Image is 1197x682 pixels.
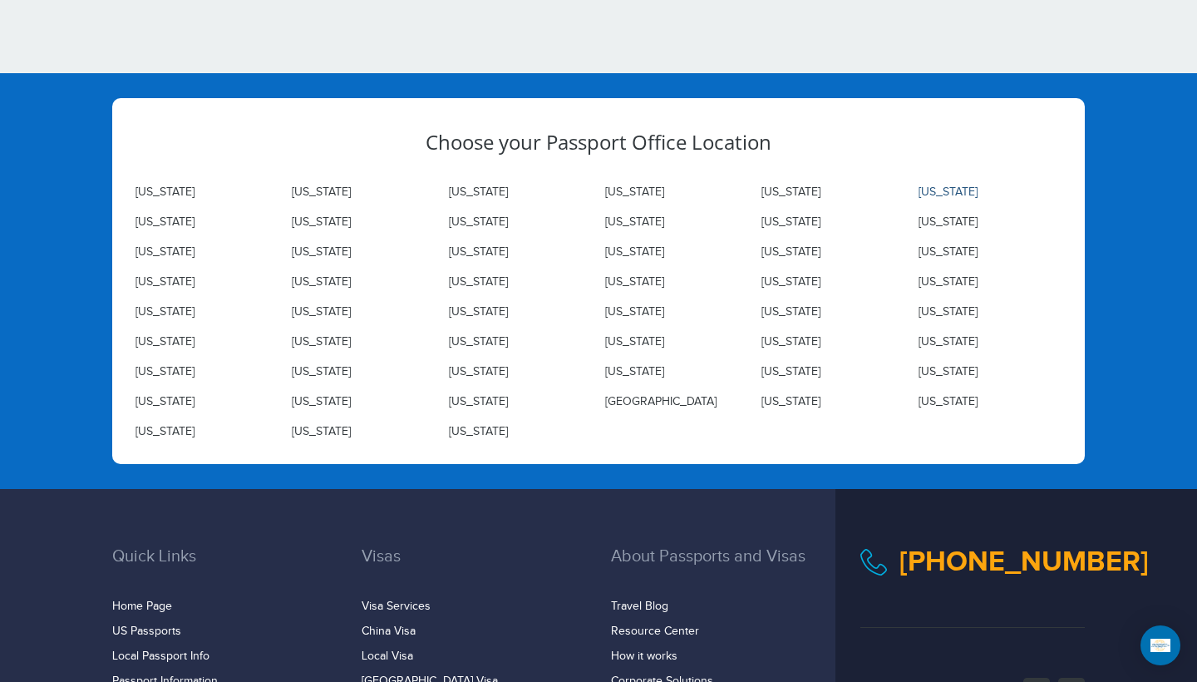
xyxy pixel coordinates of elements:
[292,275,351,289] a: [US_STATE]
[605,185,664,199] a: [US_STATE]
[761,215,820,229] a: [US_STATE]
[761,275,820,289] a: [US_STATE]
[292,215,351,229] a: [US_STATE]
[449,335,508,348] a: [US_STATE]
[292,305,351,319] a: [US_STATE]
[449,395,508,408] a: [US_STATE]
[112,600,172,613] a: Home Page
[449,245,508,259] a: [US_STATE]
[605,395,717,408] a: [GEOGRAPHIC_DATA]
[919,185,978,199] a: [US_STATE]
[292,425,351,438] a: [US_STATE]
[761,365,820,378] a: [US_STATE]
[449,365,508,378] a: [US_STATE]
[611,650,677,663] a: How it works
[135,335,195,348] a: [US_STATE]
[362,600,431,613] a: Visa Services
[135,395,195,408] a: [US_STATE]
[611,547,835,591] h3: About Passports and Visas
[135,305,195,319] a: [US_STATE]
[761,245,820,259] a: [US_STATE]
[112,625,181,638] a: US Passports
[605,245,664,259] a: [US_STATE]
[605,275,664,289] a: [US_STATE]
[919,395,978,408] a: [US_STATE]
[611,600,668,613] a: Travel Blog
[919,245,978,259] a: [US_STATE]
[135,365,195,378] a: [US_STATE]
[605,365,664,378] a: [US_STATE]
[899,545,1149,579] a: [PHONE_NUMBER]
[919,305,978,319] a: [US_STATE]
[611,625,699,638] a: Resource Center
[761,335,820,348] a: [US_STATE]
[292,185,351,199] a: [US_STATE]
[292,335,351,348] a: [US_STATE]
[135,425,195,438] a: [US_STATE]
[761,305,820,319] a: [US_STATE]
[605,215,664,229] a: [US_STATE]
[449,215,508,229] a: [US_STATE]
[605,335,664,348] a: [US_STATE]
[135,245,195,259] a: [US_STATE]
[761,395,820,408] a: [US_STATE]
[135,215,195,229] a: [US_STATE]
[135,275,195,289] a: [US_STATE]
[919,365,978,378] a: [US_STATE]
[761,185,820,199] a: [US_STATE]
[362,625,416,638] a: China Visa
[449,425,508,438] a: [US_STATE]
[362,547,586,591] h3: Visas
[112,547,337,591] h3: Quick Links
[129,131,1068,153] h3: Choose your Passport Office Location
[919,215,978,229] a: [US_STATE]
[449,275,508,289] a: [US_STATE]
[449,185,508,199] a: [US_STATE]
[362,650,413,663] a: Local Visa
[1140,625,1180,665] div: Open Intercom Messenger
[449,305,508,319] a: [US_STATE]
[919,335,978,348] a: [US_STATE]
[292,245,351,259] a: [US_STATE]
[292,395,351,408] a: [US_STATE]
[605,305,664,319] a: [US_STATE]
[135,185,195,199] a: [US_STATE]
[919,275,978,289] a: [US_STATE]
[112,650,209,663] a: Local Passport Info
[292,365,351,378] a: [US_STATE]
